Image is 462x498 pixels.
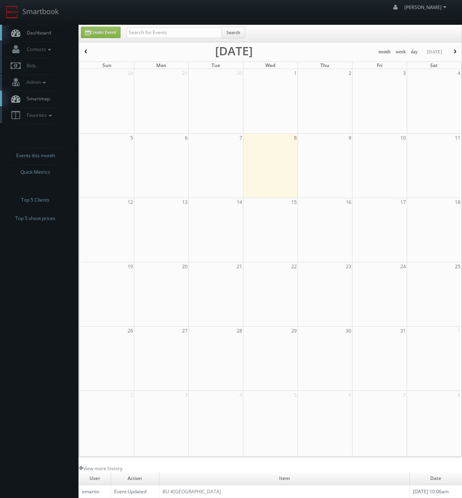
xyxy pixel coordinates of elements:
span: Top 5 Clients [21,196,49,204]
span: [PERSON_NAME] [404,4,449,11]
span: 3 [402,69,407,77]
span: 5 [293,391,298,399]
span: 11 [454,134,461,142]
span: Sun [102,62,111,69]
span: 17 [400,198,407,206]
td: Action [111,472,159,485]
span: 29 [290,327,298,335]
span: Contacts [23,46,53,53]
span: 16 [345,198,352,206]
td: Date [409,472,462,485]
span: 18 [454,198,461,206]
span: Thu [320,62,329,69]
span: Quick Metrics [20,168,50,176]
span: Sat [430,62,438,69]
a: BU #[GEOGRAPHIC_DATA] [163,488,221,495]
span: 25 [454,262,461,271]
span: 7 [402,391,407,399]
span: 2 [130,391,134,399]
span: 4 [239,391,243,399]
span: 24 [400,262,407,271]
span: Fri [377,62,382,69]
span: 26 [127,327,134,335]
a: Create Event [81,27,121,38]
span: 8 [457,391,461,399]
span: Events this month [16,152,55,160]
span: Top 5 shoot prices [15,214,55,222]
span: Bids [23,62,36,69]
span: 7 [239,134,243,142]
button: Search [221,27,245,38]
span: 4 [457,69,461,77]
span: Mon [156,62,166,69]
span: 1 [293,69,298,77]
button: [DATE] [424,47,445,57]
button: month [376,47,393,57]
span: 31 [400,327,407,335]
span: Smartmap [23,95,50,102]
img: smartbook-logo.png [6,6,18,18]
span: 30 [345,327,352,335]
span: 10 [400,134,407,142]
span: Admin [23,79,48,85]
span: 28 [236,327,243,335]
span: 15 [290,198,298,206]
span: 6 [348,391,352,399]
span: Favorites [23,112,54,118]
span: 9 [348,134,352,142]
span: 21 [236,262,243,271]
h2: [DATE] [215,47,253,55]
span: Wed [265,62,275,69]
span: 2 [348,69,352,77]
span: 13 [181,198,188,206]
span: 22 [290,262,298,271]
span: 27 [181,327,188,335]
span: 5 [130,134,134,142]
span: 23 [345,262,352,271]
span: 3 [184,391,188,399]
span: 19 [127,262,134,271]
span: 1 [457,327,461,335]
span: 28 [127,69,134,77]
span: 14 [236,198,243,206]
td: User [79,472,111,485]
input: Search for Events [126,27,222,38]
span: 6 [184,134,188,142]
span: 29 [181,69,188,77]
a: View more history [79,465,122,472]
span: Tue [212,62,220,69]
button: week [393,47,409,57]
span: Dashboard [23,29,51,36]
span: 12 [127,198,134,206]
span: 20 [181,262,188,271]
button: day [408,47,421,57]
td: Item [159,472,410,485]
span: 30 [236,69,243,77]
span: 8 [293,134,298,142]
